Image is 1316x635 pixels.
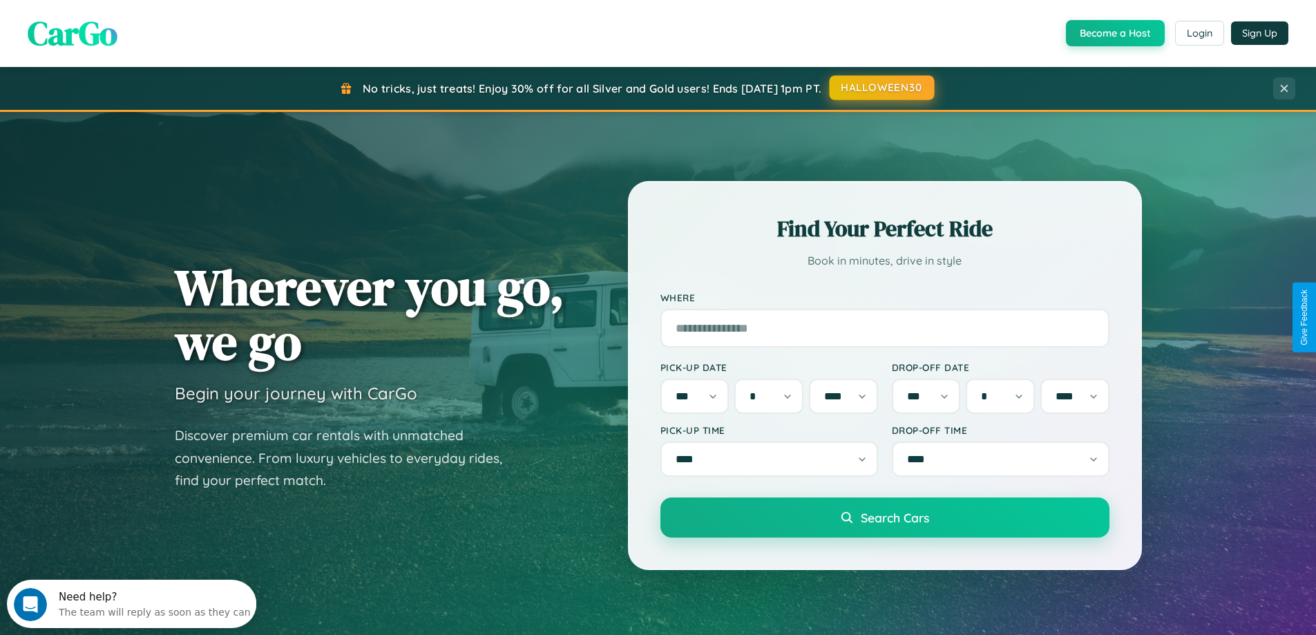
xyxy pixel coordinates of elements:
[892,424,1109,436] label: Drop-off Time
[175,424,520,492] p: Discover premium car rentals with unmatched convenience. From luxury vehicles to everyday rides, ...
[660,251,1109,271] p: Book in minutes, drive in style
[830,75,935,100] button: HALLOWEEN30
[1175,21,1224,46] button: Login
[660,361,878,373] label: Pick-up Date
[660,497,1109,538] button: Search Cars
[1066,20,1165,46] button: Become a Host
[52,23,244,37] div: The team will reply as soon as they can
[52,12,244,23] div: Need help?
[660,214,1109,244] h2: Find Your Perfect Ride
[175,260,564,369] h1: Wherever you go, we go
[6,6,257,44] div: Open Intercom Messenger
[660,424,878,436] label: Pick-up Time
[363,82,821,95] span: No tricks, just treats! Enjoy 30% off for all Silver and Gold users! Ends [DATE] 1pm PT.
[1231,21,1288,45] button: Sign Up
[1299,290,1309,345] div: Give Feedback
[660,292,1109,303] label: Where
[175,383,417,404] h3: Begin your journey with CarGo
[892,361,1109,373] label: Drop-off Date
[28,10,117,56] span: CarGo
[861,510,929,525] span: Search Cars
[14,588,47,621] iframe: Intercom live chat
[7,580,256,628] iframe: Intercom live chat discovery launcher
